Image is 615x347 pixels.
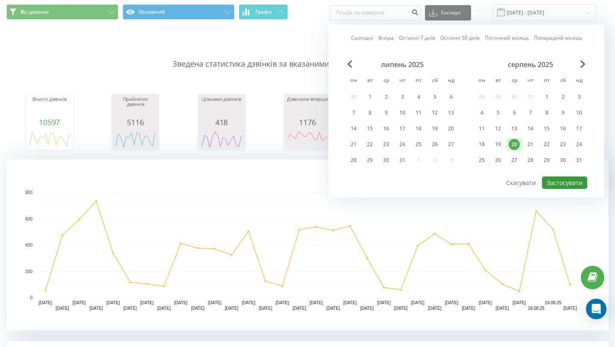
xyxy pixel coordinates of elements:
[574,155,585,166] div: 31
[563,306,577,311] text: [DATE]
[490,154,506,167] div: вт 26 серп 2025 р.
[534,34,582,42] a: Попередній місяць
[555,91,571,103] div: сб 2 серп 2025 р.
[413,91,424,103] div: 4
[443,91,459,103] div: нд 6 лип 2025 р.
[539,122,555,135] div: пт 15 серп 2025 р.
[397,107,408,118] div: 10
[378,34,394,42] a: Вчора
[377,300,391,305] text: [DATE]
[200,126,243,152] svg: A chart.
[555,122,571,135] div: сб 16 серп 2025 р.
[380,75,392,88] abbr: середа
[429,123,440,134] div: 19
[574,139,585,150] div: 24
[73,300,86,305] text: [DATE]
[286,126,329,152] svg: A chart.
[445,75,457,88] abbr: неділя
[123,4,234,20] button: Основний
[539,91,555,103] div: пт 1 серп 2025 р.
[346,60,459,69] div: липень 2025
[509,155,520,166] div: 27
[310,300,323,305] text: [DATE]
[506,122,522,135] div: ср 13 серп 2025 р.
[427,122,443,135] div: сб 19 лип 2025 р.
[346,106,362,119] div: пн 7 лип 2025 р.
[574,91,585,103] div: 3
[508,75,521,88] abbr: середа
[114,126,157,152] svg: A chart.
[573,75,586,88] abbr: неділя
[6,159,609,330] svg: A chart.
[410,138,427,151] div: пт 25 лип 2025 р.
[427,138,443,151] div: сб 26 лип 2025 р.
[378,106,394,119] div: ср 9 лип 2025 р.
[474,60,587,69] div: серпень 2025
[255,9,272,15] span: Графік
[362,138,378,151] div: вт 22 лип 2025 р.
[394,91,410,103] div: чт 3 лип 2025 р.
[528,306,545,311] text: 18.08.25
[410,122,427,135] div: пт 18 лип 2025 р.
[428,306,442,311] text: [DATE]
[556,75,569,88] abbr: субота
[381,107,392,118] div: 9
[25,269,32,274] text: 200
[476,123,487,134] div: 11
[394,122,410,135] div: чт 17 лип 2025 р.
[445,139,457,150] div: 27
[347,60,352,68] span: Previous Month
[539,154,555,167] div: пт 29 серп 2025 р.
[364,107,375,118] div: 8
[574,107,585,118] div: 10
[362,106,378,119] div: вт 8 лип 2025 р.
[490,138,506,151] div: вт 19 серп 2025 р.
[411,300,425,305] text: [DATE]
[476,155,487,166] div: 25
[348,139,359,150] div: 21
[492,155,504,166] div: 26
[522,154,539,167] div: чт 28 серп 2025 р.
[412,75,425,88] abbr: п’ятниця
[492,123,504,134] div: 12
[495,306,509,311] text: [DATE]
[462,306,475,311] text: [DATE]
[501,176,541,189] button: Скасувати
[428,75,441,88] abbr: субота
[445,107,457,118] div: 13
[343,300,357,305] text: [DATE]
[557,123,568,134] div: 16
[399,34,435,42] a: Останні 7 днів
[174,300,188,305] text: [DATE]
[490,106,506,119] div: вт 5 серп 2025 р.
[140,300,154,305] text: [DATE]
[440,34,480,42] a: Останні 30 днів
[25,217,32,221] text: 600
[580,60,586,68] span: Next Month
[362,122,378,135] div: вт 15 лип 2025 р.
[525,139,536,150] div: 21
[541,107,552,118] div: 8
[429,91,440,103] div: 5
[394,154,410,167] div: чт 31 лип 2025 р.
[524,75,537,88] abbr: четвер
[364,123,375,134] div: 15
[509,107,520,118] div: 6
[114,97,157,118] div: Прийнятих дзвінків
[410,106,427,119] div: пт 11 лип 2025 р.
[381,123,392,134] div: 16
[381,139,392,150] div: 23
[346,154,362,167] div: пн 28 лип 2025 р.
[540,75,553,88] abbr: п’ятниця
[348,155,359,166] div: 28
[20,9,49,15] span: Всі дзвінки
[351,34,373,42] a: Сьогодні
[476,139,487,150] div: 18
[6,4,118,20] button: Всі дзвінки
[397,123,408,134] div: 17
[397,139,408,150] div: 24
[555,154,571,167] div: сб 30 серп 2025 р.
[571,154,587,167] div: нд 31 серп 2025 р.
